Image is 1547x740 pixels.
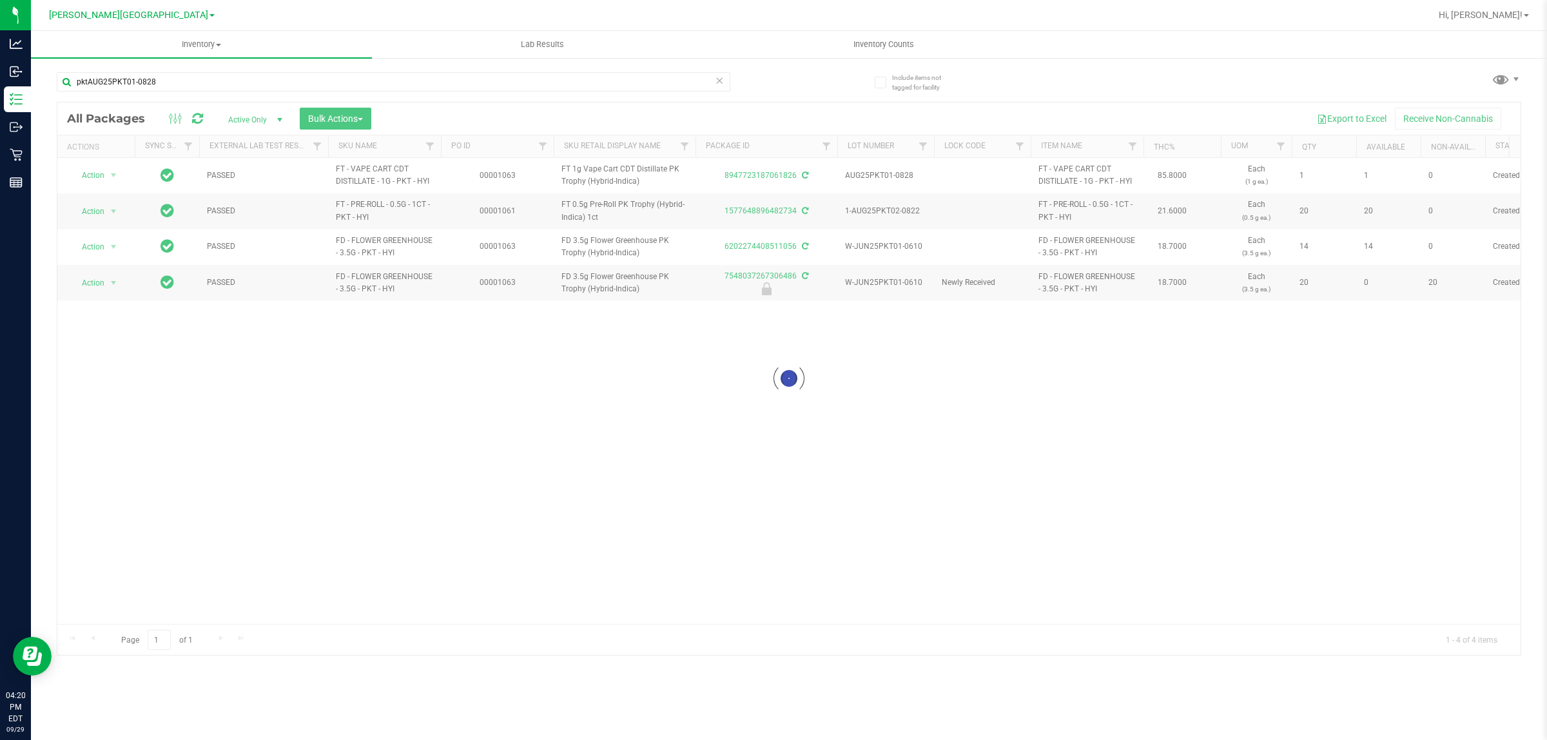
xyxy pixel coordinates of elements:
[503,39,581,50] span: Lab Results
[10,121,23,133] inline-svg: Outbound
[10,176,23,189] inline-svg: Reports
[10,65,23,78] inline-svg: Inbound
[372,31,713,58] a: Lab Results
[6,725,25,734] p: 09/29
[10,148,23,161] inline-svg: Retail
[57,72,730,92] input: Search Package ID, Item Name, SKU, Lot or Part Number...
[10,37,23,50] inline-svg: Analytics
[892,73,957,92] span: Include items not tagged for facility
[13,637,52,676] iframe: Resource center
[836,39,931,50] span: Inventory Counts
[6,690,25,725] p: 04:20 PM EDT
[10,93,23,106] inline-svg: Inventory
[715,72,724,89] span: Clear
[1439,10,1523,20] span: Hi, [PERSON_NAME]!
[49,10,208,21] span: [PERSON_NAME][GEOGRAPHIC_DATA]
[713,31,1054,58] a: Inventory Counts
[31,39,372,50] span: Inventory
[31,31,372,58] a: Inventory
